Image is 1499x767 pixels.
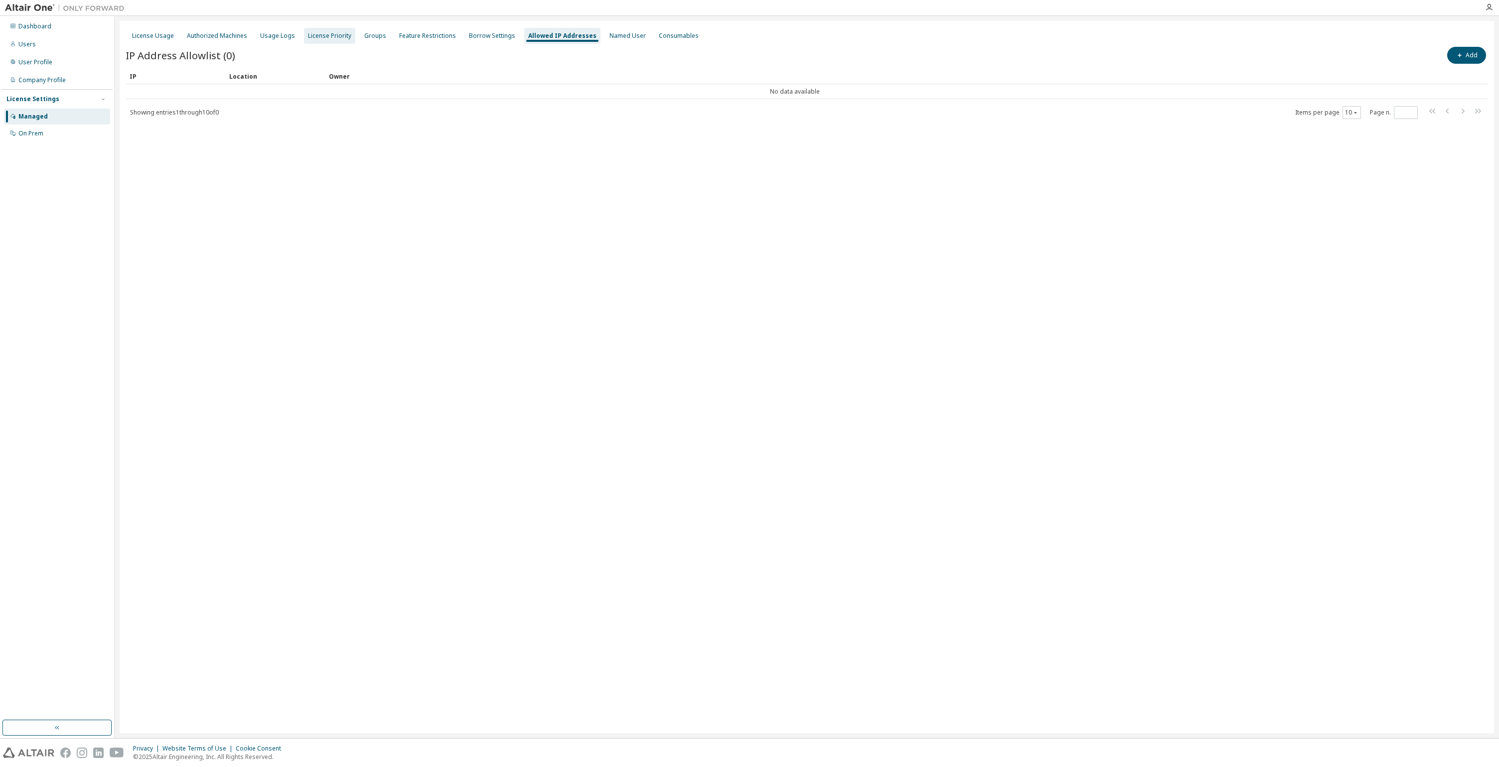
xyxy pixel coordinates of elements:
[133,753,287,761] p: © 2025 Altair Engineering, Inc. All Rights Reserved.
[77,748,87,758] img: instagram.svg
[1447,47,1486,64] button: Add
[229,68,321,84] div: Location
[126,48,235,62] span: IP Address Allowlist (0)
[469,32,515,40] div: Borrow Settings
[110,748,124,758] img: youtube.svg
[18,22,51,30] div: Dashboard
[130,68,221,84] div: IP
[162,745,236,753] div: Website Terms of Use
[236,745,287,753] div: Cookie Consent
[126,84,1464,99] td: No data available
[18,76,66,84] div: Company Profile
[329,68,1460,84] div: Owner
[132,32,174,40] div: License Usage
[18,113,48,121] div: Managed
[93,748,104,758] img: linkedin.svg
[130,108,219,117] span: Showing entries 1 through 10 of 0
[18,129,43,137] div: On Prem
[3,748,54,758] img: altair_logo.svg
[18,58,52,66] div: User Profile
[308,32,351,40] div: License Priority
[1295,106,1361,119] span: Items per page
[6,95,59,103] div: License Settings
[133,745,162,753] div: Privacy
[528,32,597,40] div: Allowed IP Addresses
[1370,106,1418,119] span: Page n.
[60,748,71,758] img: facebook.svg
[364,32,386,40] div: Groups
[659,32,699,40] div: Consumables
[1345,109,1358,117] button: 10
[399,32,456,40] div: Feature Restrictions
[18,40,36,48] div: Users
[260,32,295,40] div: Usage Logs
[609,32,646,40] div: Named User
[5,3,130,13] img: Altair One
[187,32,247,40] div: Authorized Machines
